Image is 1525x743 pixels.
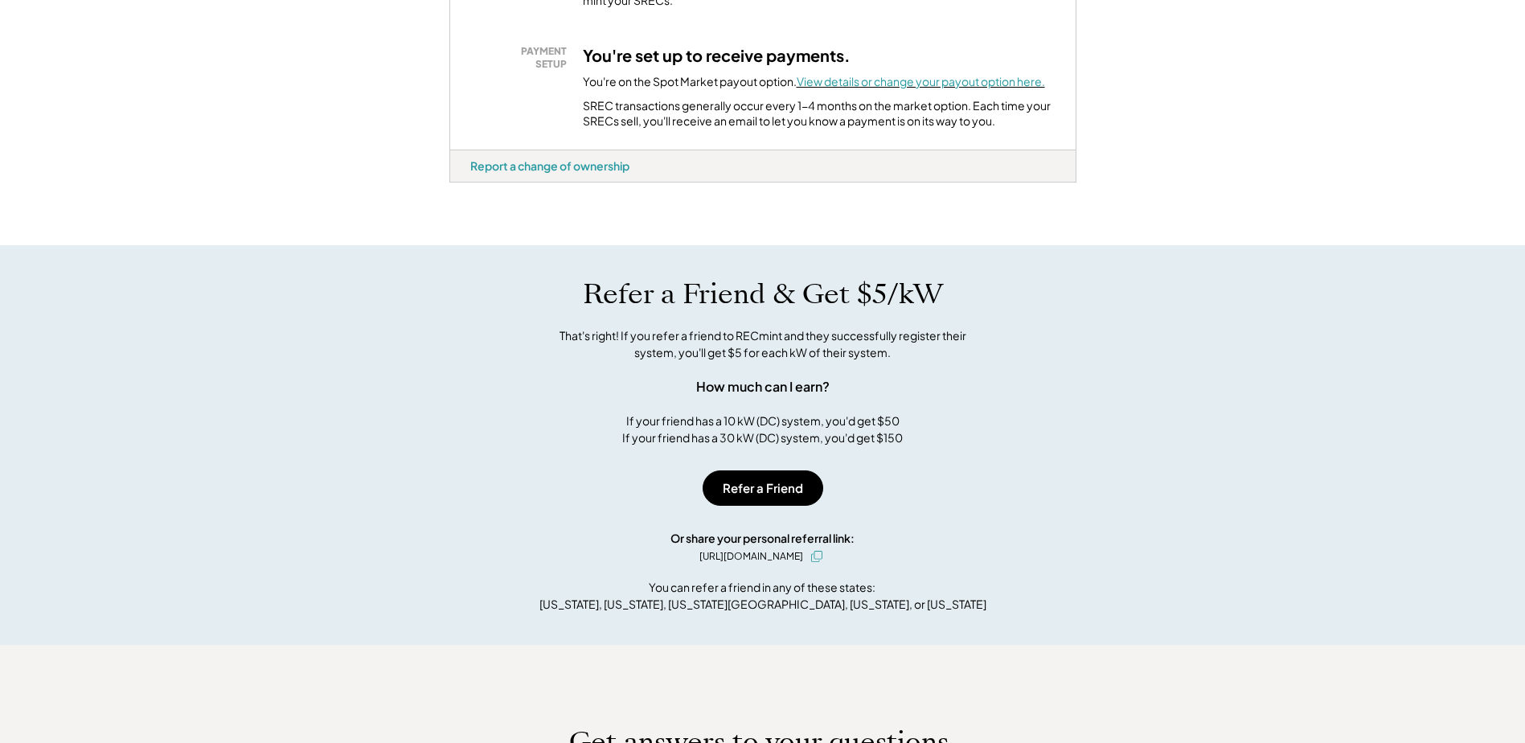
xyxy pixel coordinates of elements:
[470,158,629,173] div: Report a change of ownership
[699,549,803,564] div: [URL][DOMAIN_NAME]
[583,277,943,311] h1: Refer a Friend & Get $5/kW
[622,413,903,446] div: If your friend has a 10 kW (DC) system, you'd get $50 If your friend has a 30 kW (DC) system, you...
[583,74,1045,90] div: You're on the Spot Market payout option.
[542,327,984,361] div: That's right! If you refer a friend to RECmint and they successfully register their system, you'l...
[703,470,823,506] button: Refer a Friend
[539,579,986,613] div: You can refer a friend in any of these states: [US_STATE], [US_STATE], [US_STATE][GEOGRAPHIC_DATA...
[449,183,507,189] div: tp64amte - VA Distributed
[583,45,851,66] h3: You're set up to receive payments.
[478,45,567,70] div: PAYMENT SETUP
[670,530,855,547] div: Or share your personal referral link:
[696,377,830,396] div: How much can I earn?
[807,547,826,566] button: click to copy
[797,74,1045,88] a: View details or change your payout option here.
[583,98,1056,129] div: SREC transactions generally occur every 1-4 months on the market option. Each time your SRECs sel...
